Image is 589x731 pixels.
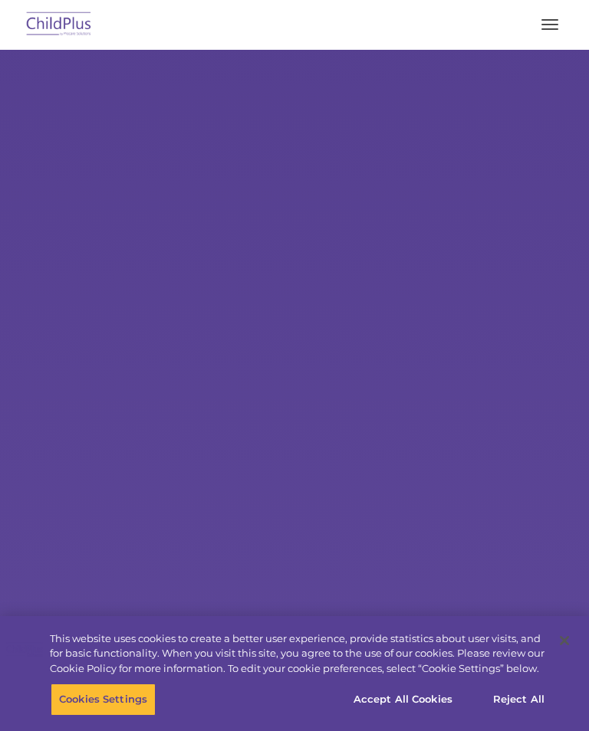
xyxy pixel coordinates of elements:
[471,683,567,716] button: Reject All
[51,683,156,716] button: Cookies Settings
[548,624,581,657] button: Close
[50,631,548,677] div: This website uses cookies to create a better user experience, provide statistics about user visit...
[23,7,95,43] img: ChildPlus by Procare Solutions
[345,683,461,716] button: Accept All Cookies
